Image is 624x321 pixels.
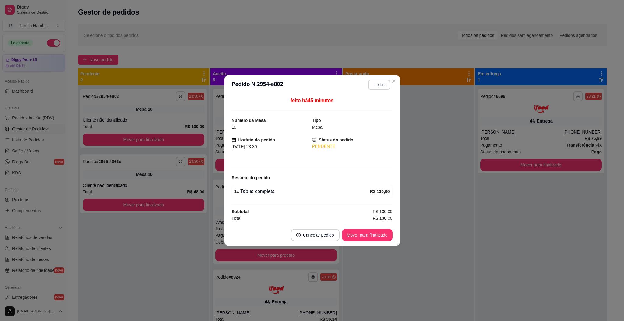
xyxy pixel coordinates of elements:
[232,125,237,130] span: 10
[232,216,241,221] strong: Total
[234,189,239,194] strong: 1 x
[234,188,370,195] div: Tabua completa
[232,175,270,180] strong: Resumo do pedido
[373,208,393,215] span: R$ 130,00
[312,138,316,142] span: desktop
[342,229,393,241] button: Mover para finalizado
[312,125,323,130] span: Mesa
[368,80,390,90] button: Imprimir
[370,189,390,194] strong: R$ 130,00
[312,118,321,123] strong: Tipo
[232,80,283,90] h3: Pedido N. 2954-e802
[312,143,393,150] div: PENDENTE
[238,137,275,142] strong: Horário do pedido
[232,209,249,214] strong: Subtotal
[296,233,301,237] span: close-circle
[232,144,257,149] span: [DATE] 23:30
[291,229,340,241] button: close-circleCancelar pedido
[319,137,354,142] strong: Status do pedido
[373,215,393,222] span: R$ 130,00
[291,98,333,103] span: feito há 45 minutos
[232,138,236,142] span: calendar
[232,118,266,123] strong: Número da Mesa
[389,76,399,86] button: Close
